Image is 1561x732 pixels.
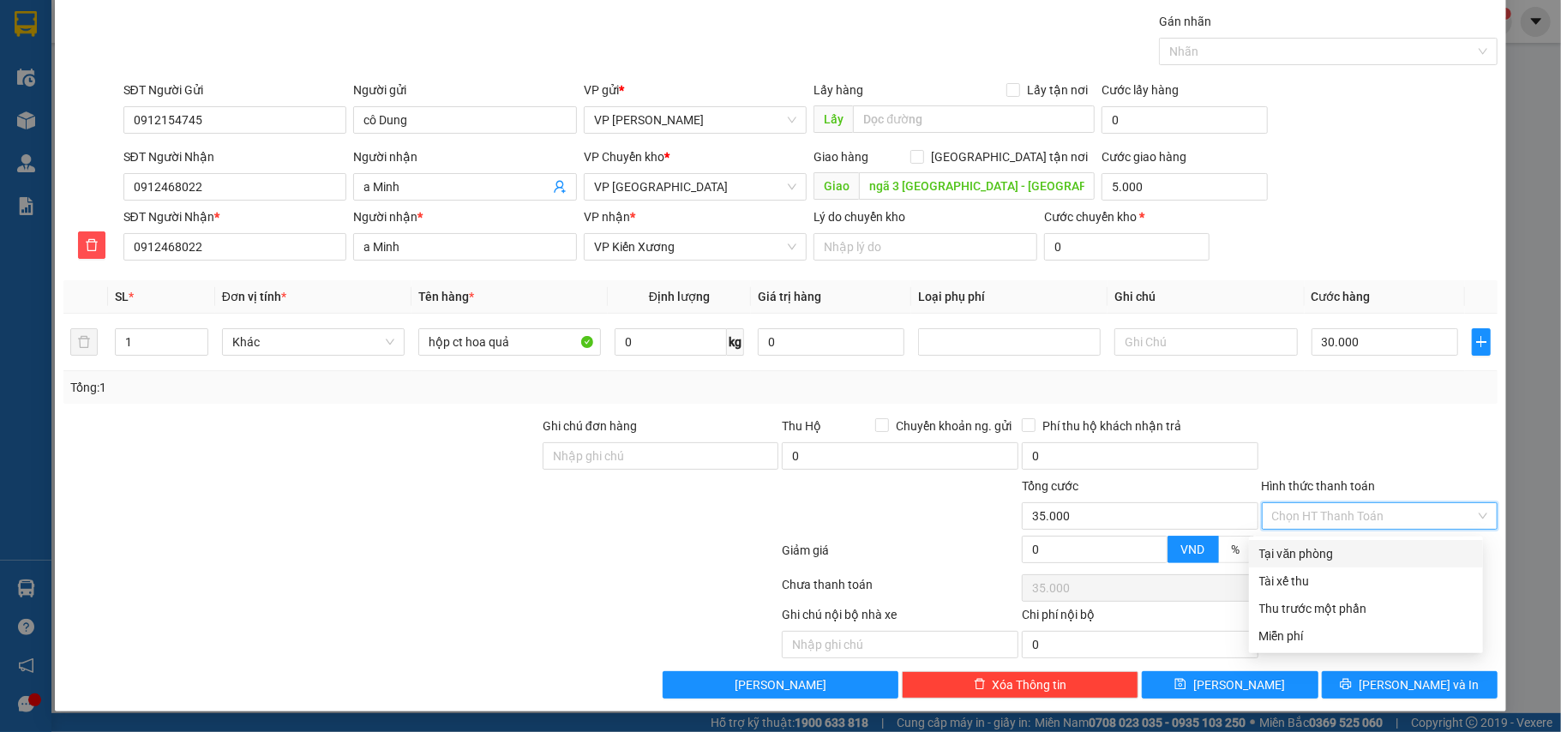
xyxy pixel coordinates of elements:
label: Cước giao hàng [1102,150,1186,164]
input: VD: Bàn, Ghế [418,328,601,356]
span: Thu Hộ [782,419,821,433]
span: Phí thu hộ khách nhận trả [1036,417,1188,435]
span: user-add [553,180,567,194]
span: Khác [232,329,394,355]
input: SĐT người nhận [123,233,347,261]
label: Cước lấy hàng [1102,83,1179,97]
label: Ghi chú đơn hàng [543,419,637,433]
input: Ghi Chú [1114,328,1297,356]
input: Lý do chuyển kho [814,233,1037,261]
span: delete [79,238,105,252]
button: save[PERSON_NAME] [1142,671,1318,699]
div: Người gửi [353,81,577,99]
span: Định lượng [649,290,710,303]
span: delete [974,678,986,692]
div: VP gửi [584,81,808,99]
div: Giảm giá [780,541,1020,571]
input: Dọc đường [859,172,1095,200]
span: Tổng cước [1022,479,1078,493]
div: Thu trước một phần [1259,599,1473,618]
input: Dọc đường [853,105,1095,133]
button: plus [1472,328,1491,356]
div: Tài xế thu [1259,572,1473,591]
span: Lấy tận nơi [1020,81,1095,99]
input: Ghi chú đơn hàng [543,442,779,470]
input: 0 [758,328,904,356]
div: Người nhận [353,147,577,166]
div: SĐT Người Gửi [123,81,347,99]
span: VND [1181,543,1205,556]
div: SĐT Người Nhận [123,147,347,166]
span: [PERSON_NAME] [1193,675,1285,694]
span: SL [115,290,129,303]
div: Tại văn phòng [1259,544,1473,563]
div: Miễn phí [1259,627,1473,645]
span: % [1232,543,1240,556]
span: VP nhận [584,210,630,224]
button: delete [70,328,98,356]
span: Xóa Thông tin [993,675,1067,694]
th: Loại phụ phí [911,280,1108,314]
div: SĐT Người Nhận [123,207,347,226]
span: kg [727,328,744,356]
span: save [1174,678,1186,692]
span: Lấy [814,105,853,133]
th: Ghi chú [1108,280,1304,314]
span: Lấy hàng [814,83,863,97]
button: delete [78,231,105,259]
button: deleteXóa Thông tin [902,671,1138,699]
span: Giá trị hàng [758,290,821,303]
span: printer [1340,678,1352,692]
span: VP Thái Bình [594,174,797,200]
span: VP Trần Khát Chân [594,107,797,133]
div: Cước chuyển kho [1044,207,1210,226]
span: Giao [814,172,859,200]
div: Ghi chú nội bộ nhà xe [782,605,1018,631]
span: [PERSON_NAME] [735,675,826,694]
div: Người nhận [353,207,577,226]
span: VP Kiến Xương [594,234,797,260]
div: Chi phí nội bộ [1022,605,1258,631]
span: [PERSON_NAME] và In [1359,675,1479,694]
label: Hình thức thanh toán [1262,479,1376,493]
span: [GEOGRAPHIC_DATA] tận nơi [924,147,1095,166]
span: Cước hàng [1312,290,1371,303]
span: VP Chuyển kho [584,150,664,164]
span: Đơn vị tính [222,290,286,303]
span: plus [1473,335,1490,349]
div: Tổng: 1 [70,378,603,397]
label: Gán nhãn [1159,15,1211,28]
div: Chưa thanh toán [780,575,1020,605]
button: [PERSON_NAME] [663,671,899,699]
span: Tên hàng [418,290,474,303]
button: printer[PERSON_NAME] và In [1322,671,1498,699]
input: Cước lấy hàng [1102,106,1267,134]
label: Lý do chuyển kho [814,210,905,224]
input: Cước giao hàng [1102,173,1267,201]
input: Tên người nhận [353,233,577,261]
span: Giao hàng [814,150,868,164]
input: Nhập ghi chú [782,631,1018,658]
span: Chuyển khoản ng. gửi [889,417,1018,435]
